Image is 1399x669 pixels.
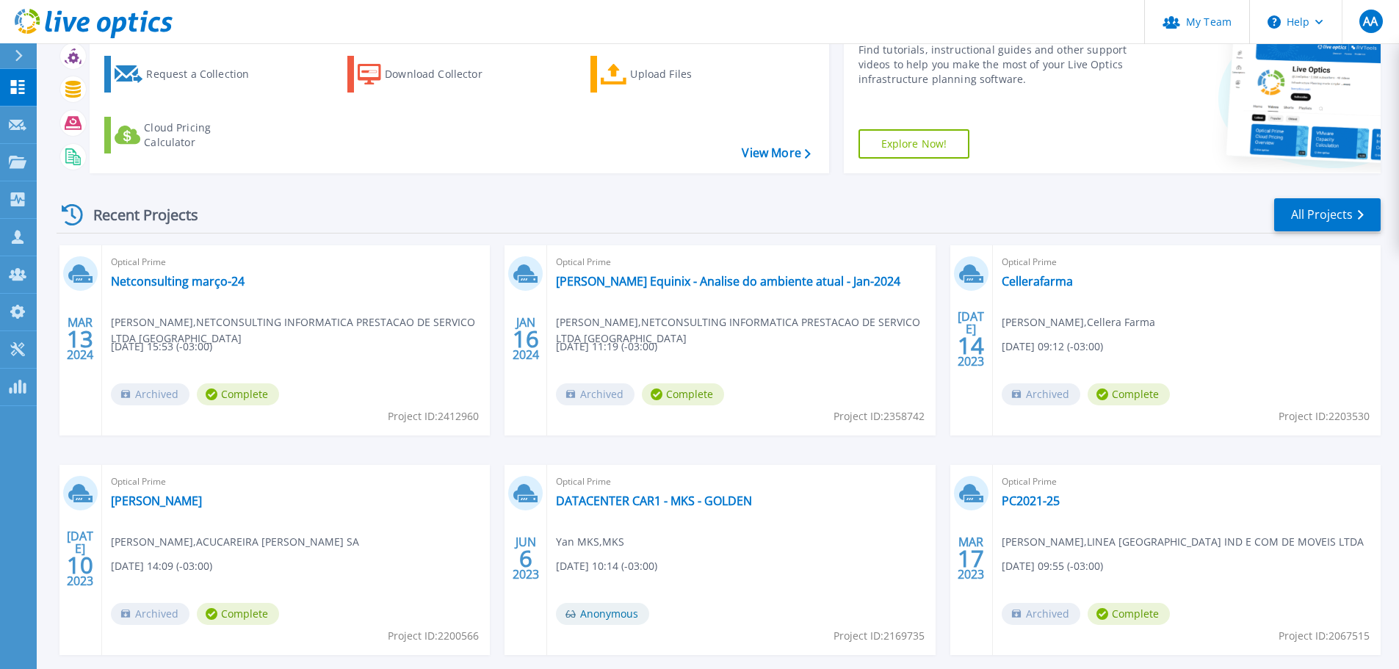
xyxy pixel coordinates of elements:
[144,120,261,150] div: Cloud Pricing Calculator
[111,383,189,405] span: Archived
[104,117,268,153] a: Cloud Pricing Calculator
[556,534,624,550] span: Yan MKS , MKS
[1002,339,1103,355] span: [DATE] 09:12 (-03:00)
[834,628,925,644] span: Project ID: 2169735
[742,146,810,160] a: View More
[556,254,926,270] span: Optical Prime
[111,314,490,347] span: [PERSON_NAME] , NETCONSULTING INFORMATICA PRESTACAO DE SERVICO LTDA [GEOGRAPHIC_DATA]
[642,383,724,405] span: Complete
[556,474,926,490] span: Optical Prime
[1002,603,1080,625] span: Archived
[57,197,218,233] div: Recent Projects
[1363,15,1378,27] span: AA
[556,314,935,347] span: [PERSON_NAME] , NETCONSULTING INFORMATICA PRESTACAO DE SERVICO LTDA [GEOGRAPHIC_DATA]
[1279,628,1370,644] span: Project ID: 2067515
[957,312,985,366] div: [DATE] 2023
[1002,314,1155,330] span: [PERSON_NAME] , Cellera Farma
[1002,474,1372,490] span: Optical Prime
[556,274,900,289] a: [PERSON_NAME] Equinix - Analise do ambiente atual - Jan-2024
[111,603,189,625] span: Archived
[556,558,657,574] span: [DATE] 10:14 (-03:00)
[197,603,279,625] span: Complete
[858,43,1132,87] div: Find tutorials, instructional guides and other support videos to help you make the most of your L...
[958,552,984,565] span: 17
[111,474,481,490] span: Optical Prime
[1002,383,1080,405] span: Archived
[111,254,481,270] span: Optical Prime
[630,59,748,89] div: Upload Files
[104,56,268,93] a: Request a Collection
[111,558,212,574] span: [DATE] 14:09 (-03:00)
[556,603,649,625] span: Anonymous
[67,559,93,571] span: 10
[1002,254,1372,270] span: Optical Prime
[1088,383,1170,405] span: Complete
[1279,408,1370,424] span: Project ID: 2203530
[66,312,94,366] div: MAR 2024
[957,532,985,585] div: MAR 2023
[858,129,970,159] a: Explore Now!
[347,56,511,93] a: Download Collector
[1002,493,1060,508] a: PC2021-25
[958,339,984,352] span: 14
[146,59,264,89] div: Request a Collection
[556,383,635,405] span: Archived
[1274,198,1381,231] a: All Projects
[512,312,540,366] div: JAN 2024
[519,552,532,565] span: 6
[111,534,359,550] span: [PERSON_NAME] , ACUCAREIRA [PERSON_NAME] SA
[67,333,93,345] span: 13
[385,59,502,89] div: Download Collector
[388,628,479,644] span: Project ID: 2200566
[1002,274,1073,289] a: Cellerafarma
[111,493,202,508] a: [PERSON_NAME]
[590,56,754,93] a: Upload Files
[111,339,212,355] span: [DATE] 15:53 (-03:00)
[513,333,539,345] span: 16
[556,339,657,355] span: [DATE] 11:19 (-03:00)
[1002,534,1364,550] span: [PERSON_NAME] , LINEA [GEOGRAPHIC_DATA] IND E COM DE MOVEIS LTDA
[1088,603,1170,625] span: Complete
[111,274,245,289] a: Netconsulting março-24
[197,383,279,405] span: Complete
[556,493,752,508] a: DATACENTER CAR1 - MKS - GOLDEN
[388,408,479,424] span: Project ID: 2412960
[66,532,94,585] div: [DATE] 2023
[834,408,925,424] span: Project ID: 2358742
[512,532,540,585] div: JUN 2023
[1002,558,1103,574] span: [DATE] 09:55 (-03:00)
